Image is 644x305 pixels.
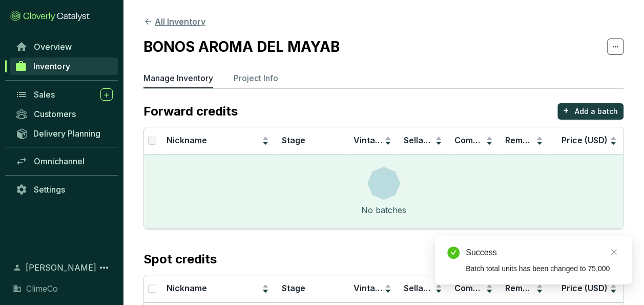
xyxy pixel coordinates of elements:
[143,103,238,120] p: Forward credits
[143,15,205,28] button: All Inventory
[10,86,118,103] a: Sales
[33,128,100,139] span: Delivery Planning
[10,181,118,198] a: Settings
[34,184,65,195] span: Settings
[34,42,72,52] span: Overview
[575,106,618,117] p: Add a batch
[505,135,547,145] span: Remaining
[353,283,385,293] span: Vintage
[454,135,498,145] span: Committed
[167,135,207,145] span: Nickname
[143,251,217,268] p: Spot credits
[562,283,608,293] span: Price (USD)
[34,156,85,166] span: Omnichannel
[281,283,305,293] span: Stage
[557,103,624,120] button: +Add a batch
[563,103,569,118] p: +
[404,283,435,293] span: Sellable
[234,72,278,84] p: Project Info
[275,127,347,155] th: Stage
[610,249,617,256] span: close
[10,153,118,170] a: Omnichannel
[10,58,118,75] a: Inventory
[26,282,58,295] span: ClimeCo
[26,261,96,274] span: [PERSON_NAME]
[275,275,347,302] th: Stage
[466,263,619,274] div: Batch total units has been changed to 75,000
[143,72,213,84] p: Manage Inventory
[361,204,406,216] div: No batches
[505,283,547,293] span: Remaining
[10,38,118,55] a: Overview
[167,283,207,293] span: Nickname
[353,135,385,145] span: Vintage
[454,283,498,293] span: Committed
[143,36,340,58] h2: BONOS AROMA DEL MAYAB
[34,89,55,100] span: Sales
[10,125,118,142] a: Delivery Planning
[608,246,619,258] a: Close
[466,246,619,259] div: Success
[404,135,435,145] span: Sellable
[281,135,305,145] span: Stage
[447,246,460,259] span: check-circle
[34,109,76,119] span: Customers
[562,135,608,145] span: Price (USD)
[33,61,70,71] span: Inventory
[10,105,118,123] a: Customers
